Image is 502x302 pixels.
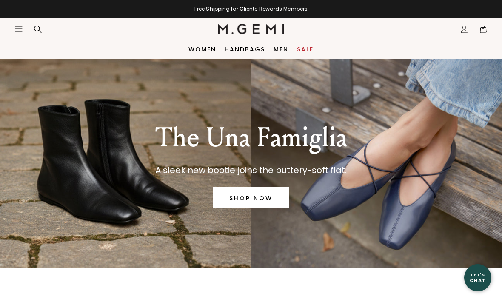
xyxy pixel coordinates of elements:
img: M.Gemi [218,24,285,34]
a: SHOP NOW [213,187,289,208]
a: Women [188,46,216,53]
a: Sale [297,46,314,53]
p: A sleek new bootie joins the buttery-soft flat. [155,163,347,177]
div: Let's Chat [464,272,491,283]
a: Handbags [225,46,265,53]
span: 0 [479,27,488,35]
p: The Una Famiglia [155,123,347,153]
button: Open site menu [14,25,23,33]
a: Men [274,46,288,53]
